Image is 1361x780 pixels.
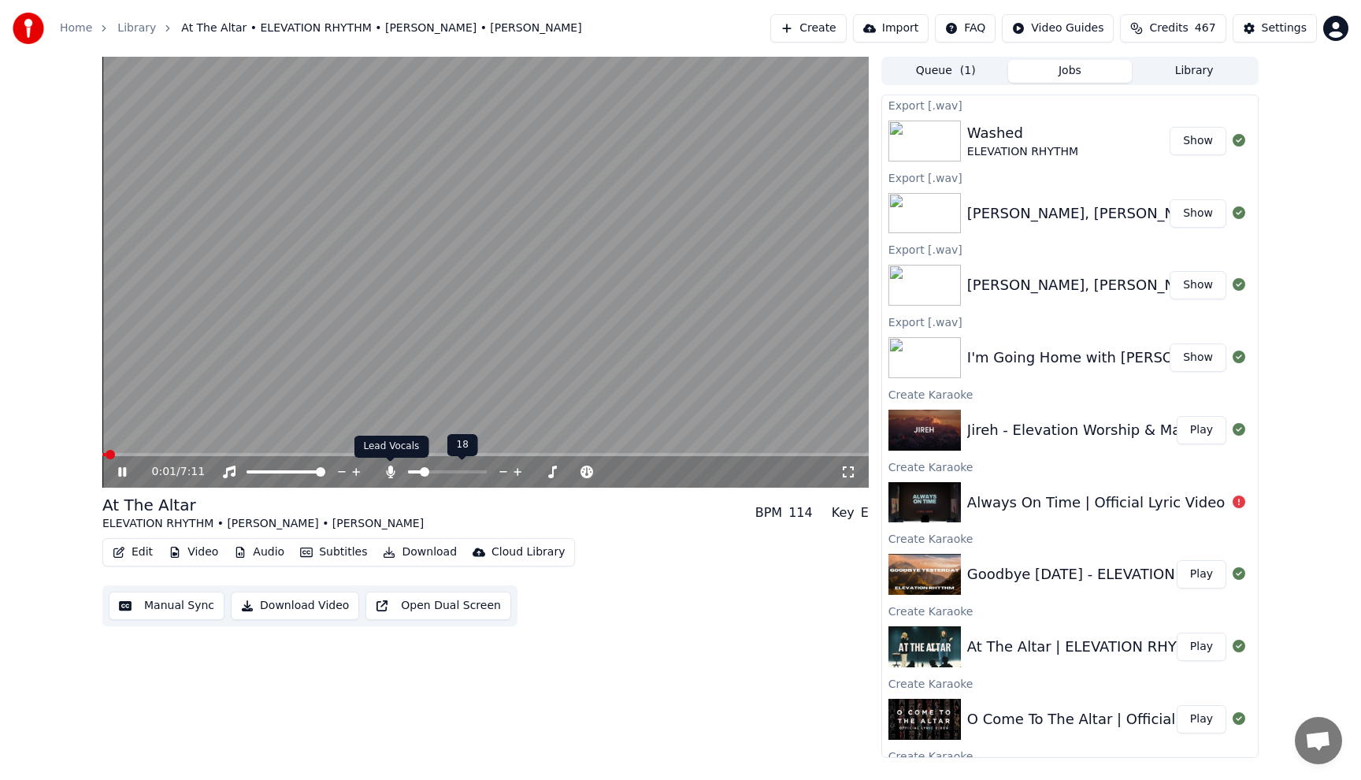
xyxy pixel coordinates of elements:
div: Open chat [1295,717,1342,764]
div: Create Karaoke [882,384,1258,403]
div: Export [.wav] [882,240,1258,258]
div: Export [.wav] [882,312,1258,331]
div: E [861,503,869,522]
button: Play [1177,633,1226,661]
div: Jireh - Elevation Worship & Maverick City [967,419,1256,441]
span: Credits [1149,20,1188,36]
button: Play [1177,705,1226,734]
div: Goodbye [DATE] - ELEVATION RHYTHM [967,563,1240,585]
div: Washed [967,122,1078,144]
button: Download Video [231,592,359,620]
div: Key [832,503,855,522]
div: I'm Going Home with [PERSON_NAME] [967,347,1238,369]
div: Lead Vocals [354,436,429,458]
button: Credits467 [1120,14,1226,43]
button: Video Guides [1002,14,1114,43]
div: Create Karaoke [882,674,1258,693]
div: Export [.wav] [882,168,1258,187]
button: Show [1170,344,1226,372]
div: Create Karaoke [882,457,1258,476]
span: 0:01 [152,464,176,480]
button: Subtitles [294,541,373,563]
span: 7:11 [180,464,205,480]
img: youka [13,13,44,44]
span: 467 [1195,20,1216,36]
button: Manual Sync [109,592,224,620]
div: BPM [755,503,782,522]
button: Create [770,14,847,43]
div: Cloud Library [491,544,565,560]
a: Home [60,20,92,36]
div: / [152,464,190,480]
div: ELEVATION RHYTHM [967,144,1078,160]
button: Show [1170,199,1226,228]
button: Import [853,14,929,43]
button: Open Dual Screen [365,592,511,620]
button: Play [1177,416,1226,444]
div: Create Karaoke [882,601,1258,620]
div: ELEVATION RHYTHM • [PERSON_NAME] • [PERSON_NAME] [102,516,424,532]
button: Play [1177,560,1226,589]
button: Show [1170,271,1226,299]
button: Edit [106,541,159,563]
div: Export [.wav] [882,95,1258,114]
div: At The Altar [102,494,424,516]
button: Jobs [1008,60,1133,83]
button: Settings [1233,14,1317,43]
button: Download [376,541,463,563]
nav: breadcrumb [60,20,582,36]
span: At The Altar • ELEVATION RHYTHM • [PERSON_NAME] • [PERSON_NAME] [181,20,581,36]
button: Video [162,541,224,563]
button: Show [1170,127,1226,155]
button: Queue [884,60,1008,83]
span: ( 1 ) [960,63,976,79]
div: Settings [1262,20,1307,36]
button: Audio [228,541,291,563]
div: 114 [788,503,813,522]
a: Library [117,20,156,36]
div: Create Karaoke [882,529,1258,548]
button: FAQ [935,14,996,43]
div: 18 [447,434,478,456]
button: Library [1132,60,1256,83]
div: Create Karaoke [882,746,1258,765]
